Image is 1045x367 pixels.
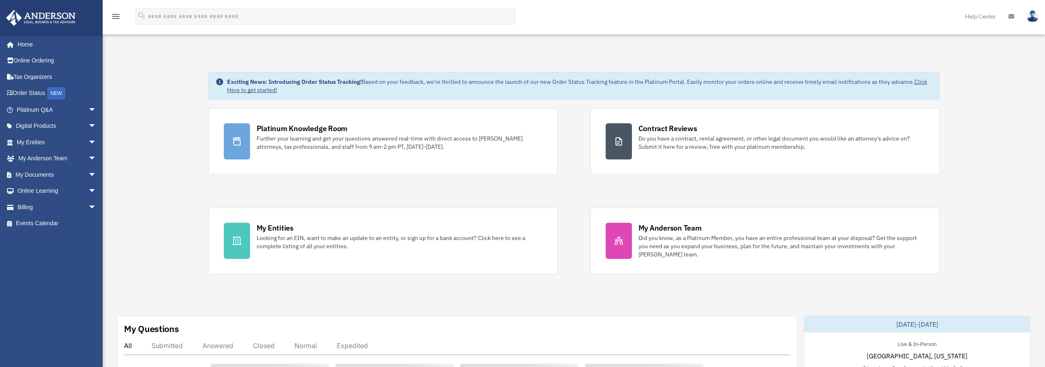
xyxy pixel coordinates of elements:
[227,78,362,85] strong: Exciting News: Introducing Order Status Tracking!
[137,11,146,20] i: search
[6,199,109,215] a: Billingarrow_drop_down
[209,208,558,274] a: My Entities Looking for an EIN, want to make an update to an entity, or sign up for a bank accoun...
[6,69,109,85] a: Tax Organizers
[6,183,109,199] a: Online Learningarrow_drop_down
[891,339,943,348] div: Live & In-Person
[257,234,542,250] div: Looking for an EIN, want to make an update to an entity, or sign up for a bank account? Click her...
[88,150,105,167] span: arrow_drop_down
[6,36,105,53] a: Home
[152,342,183,350] div: Submitted
[6,150,109,167] a: My Anderson Teamarrow_drop_down
[6,134,109,150] a: My Entitiesarrow_drop_down
[1027,10,1039,22] img: User Pic
[47,87,65,99] div: NEW
[227,78,927,94] a: Click Here to get started!
[88,102,105,118] span: arrow_drop_down
[6,215,109,232] a: Events Calendar
[638,123,697,134] div: Contract Reviews
[638,234,924,259] div: Did you know, as a Platinum Member, you have an entire professional team at your disposal? Get th...
[804,316,1030,332] div: [DATE]-[DATE]
[867,351,967,361] span: [GEOGRAPHIC_DATA], [US_STATE]
[6,102,109,118] a: Platinum Q&Aarrow_drop_down
[337,342,368,350] div: Expedited
[590,208,939,274] a: My Anderson Team Did you know, as a Platinum Member, you have an entire professional team at your...
[88,183,105,200] span: arrow_drop_down
[88,134,105,151] span: arrow_drop_down
[6,53,109,69] a: Online Ordering
[88,166,105,183] span: arrow_drop_down
[88,199,105,216] span: arrow_drop_down
[590,108,939,175] a: Contract Reviews Do you have a contract, rental agreement, or other legal document you would like...
[227,78,932,94] div: Based on your feedback, we're thrilled to announce the launch of our new Order Status Tracking fe...
[257,123,348,134] div: Platinum Knowledge Room
[6,118,109,134] a: Digital Productsarrow_drop_down
[638,223,702,233] div: My Anderson Team
[124,323,179,335] div: My Questions
[124,342,132,350] div: All
[6,166,109,183] a: My Documentsarrow_drop_down
[209,108,558,175] a: Platinum Knowledge Room Further your learning and get your questions answered real-time with dire...
[6,85,109,102] a: Order StatusNEW
[294,342,317,350] div: Normal
[4,10,78,26] img: Anderson Advisors Platinum Portal
[257,134,542,151] div: Further your learning and get your questions answered real-time with direct access to [PERSON_NAM...
[111,14,121,21] a: menu
[257,223,294,233] div: My Entities
[638,134,924,151] div: Do you have a contract, rental agreement, or other legal document you would like an attorney's ad...
[111,12,121,21] i: menu
[253,342,275,350] div: Closed
[202,342,233,350] div: Answered
[88,118,105,135] span: arrow_drop_down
